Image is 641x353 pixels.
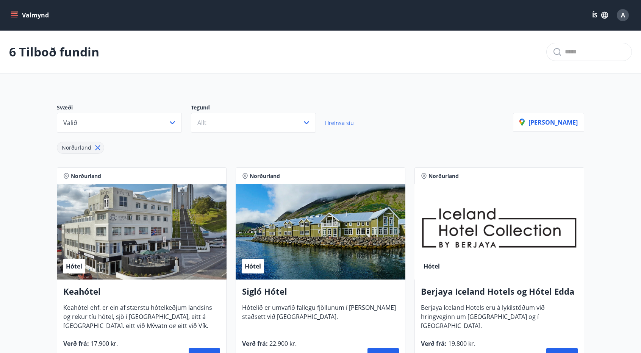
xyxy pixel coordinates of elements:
[71,172,101,180] span: Norðurland
[245,262,261,270] span: Hótel
[447,339,475,348] span: 19.800 kr.
[242,303,396,327] span: Hótelið er umvafið fallegu fjöllunum í [PERSON_NAME] staðsett við [GEOGRAPHIC_DATA].
[197,119,206,127] span: Allt
[57,142,104,154] div: Norðurland
[614,6,632,24] button: A
[421,286,578,303] h4: Berjaya Iceland Hotels og Hótel Edda
[242,286,399,303] h4: Sigló Hótel
[66,262,82,270] span: Hótel
[621,11,625,19] span: A
[421,303,545,336] span: Berjaya Iceland Hotels eru á lykilstöðum við hringveginn um [GEOGRAPHIC_DATA] og í [GEOGRAPHIC_DA...
[513,113,584,132] button: [PERSON_NAME]
[519,118,578,127] p: [PERSON_NAME]
[9,8,52,22] button: menu
[191,113,316,133] button: Allt
[588,8,612,22] button: ÍS
[57,104,191,113] p: Svæði
[424,262,440,270] span: Hótel
[250,172,280,180] span: Norðurland
[325,119,354,127] span: Hreinsa síu
[57,113,182,133] button: Valið
[268,339,297,348] span: 22.900 kr.
[428,172,459,180] span: Norðurland
[89,339,118,348] span: 17.900 kr.
[9,44,99,60] p: 6 Tilboð fundin
[191,104,325,113] p: Tegund
[63,119,77,127] span: Valið
[63,286,220,303] h4: Keahótel
[62,144,91,151] span: Norðurland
